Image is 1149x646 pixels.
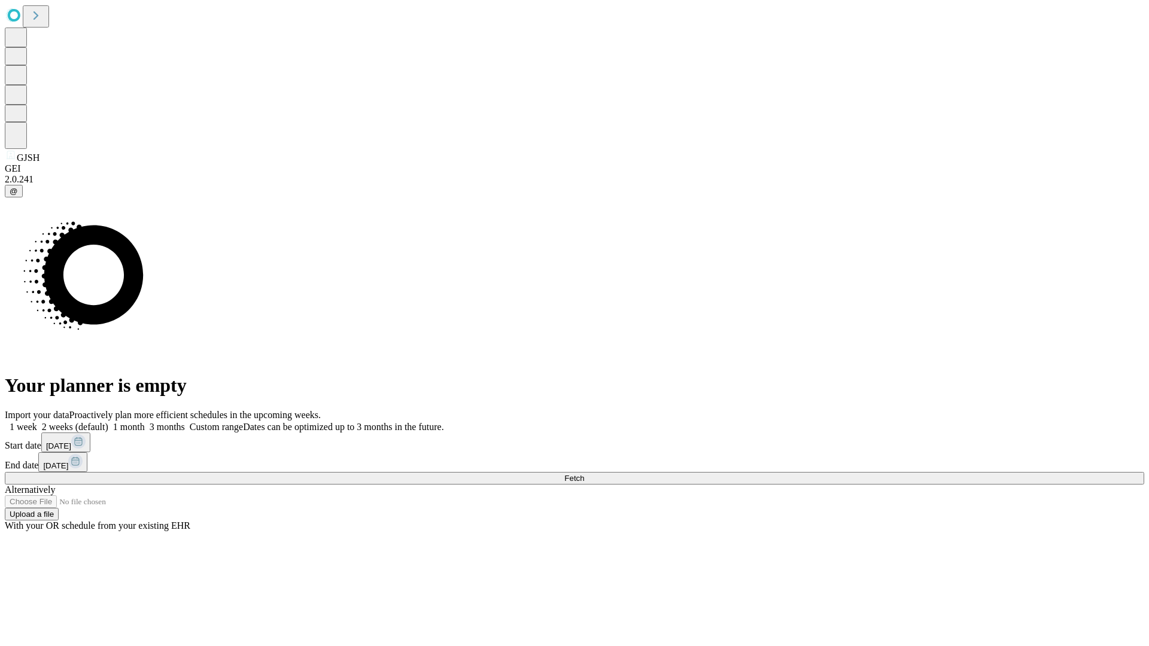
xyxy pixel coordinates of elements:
div: 2.0.241 [5,174,1144,185]
span: Fetch [564,474,584,483]
button: @ [5,185,23,197]
button: Upload a file [5,508,59,520]
button: [DATE] [41,432,90,452]
span: [DATE] [46,441,71,450]
span: [DATE] [43,461,68,470]
span: GJSH [17,153,39,163]
span: Dates can be optimized up to 3 months in the future. [243,422,443,432]
div: End date [5,452,1144,472]
span: Alternatively [5,484,55,495]
button: [DATE] [38,452,87,472]
span: Import your data [5,410,69,420]
button: Fetch [5,472,1144,484]
span: 3 months [150,422,185,432]
span: With your OR schedule from your existing EHR [5,520,190,531]
span: 2 weeks (default) [42,422,108,432]
span: @ [10,187,18,196]
div: Start date [5,432,1144,452]
span: 1 week [10,422,37,432]
h1: Your planner is empty [5,374,1144,397]
span: Custom range [190,422,243,432]
span: Proactively plan more efficient schedules in the upcoming weeks. [69,410,321,420]
div: GEI [5,163,1144,174]
span: 1 month [113,422,145,432]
